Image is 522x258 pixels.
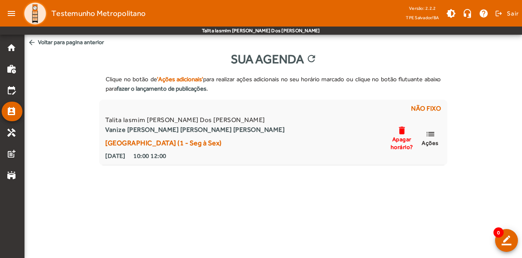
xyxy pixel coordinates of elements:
[99,68,447,100] div: Clique no botão de para realizar ações adicionais no seu horário marcado ou clique no botão flutu...
[28,38,36,47] mat-icon: arrow_back
[507,7,519,20] span: Sair
[7,85,16,95] mat-icon: edit_calendar
[425,129,435,139] mat-icon: list
[117,85,206,92] strong: fazer o lançamento de publicações
[105,115,285,125] span: Talita Iasmim [PERSON_NAME] Dos [PERSON_NAME]
[406,13,439,22] span: TPE Salvador/BA
[7,107,16,116] mat-icon: perm_contact_calendar
[7,128,16,138] mat-icon: handyman
[105,125,285,135] strong: Vanize [PERSON_NAME] [PERSON_NAME] [PERSON_NAME]
[20,1,146,26] a: Testemunho Metropolitano
[24,35,522,50] span: Voltar para pagina anterior
[104,104,442,115] div: Não fixo
[105,138,285,148] div: [GEOGRAPHIC_DATA] (1 - Seg à Sex)
[7,43,16,53] mat-icon: home
[389,136,414,150] span: Apagar horário?
[7,64,16,74] mat-icon: work_history
[105,151,125,161] strong: [DATE]
[397,125,407,136] mat-icon: delete
[157,76,203,82] strong: 'Ações adicionais'
[3,5,20,22] mat-icon: menu
[306,53,316,65] mat-icon: refresh
[23,1,47,26] img: Logo TPE
[406,3,439,13] div: Versão: 2.2.2
[422,139,439,147] span: Ações
[51,7,146,20] span: Testemunho Metropolitano
[24,50,522,68] div: Sua Agenda
[7,149,16,159] mat-icon: post_add
[494,7,519,20] button: Sair
[133,151,166,161] strong: 10:00 12:00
